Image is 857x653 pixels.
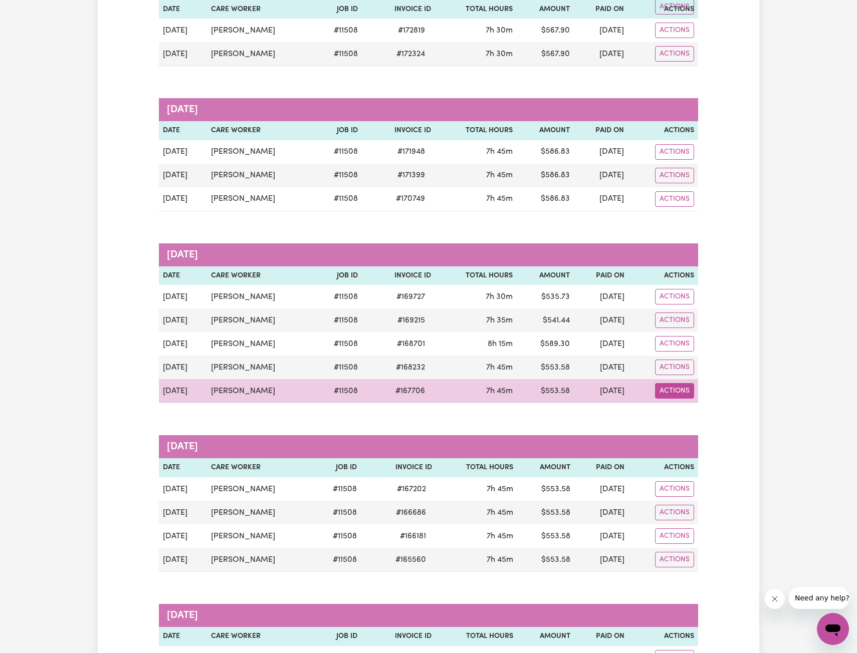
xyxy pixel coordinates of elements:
td: [DATE] [159,308,207,332]
th: Actions [628,121,698,140]
th: Care Worker [207,266,314,285]
span: # 167202 [391,483,432,495]
td: [PERSON_NAME] [207,379,314,403]
td: [DATE] [574,477,628,501]
span: # 171948 [391,146,431,158]
td: [DATE] [159,501,207,524]
span: 7 hours 45 minutes [487,556,513,564]
td: [PERSON_NAME] [207,501,314,524]
th: Job ID [314,458,361,477]
td: # 11508 [314,164,362,187]
td: $ 553.58 [517,548,574,572]
th: Amount [517,121,574,140]
button: Actions [655,383,694,399]
button: Actions [655,336,694,352]
span: 7 hours 45 minutes [487,485,513,493]
caption: [DATE] [159,604,698,627]
td: $ 553.58 [517,379,574,403]
td: [PERSON_NAME] [207,308,314,332]
span: # 166686 [390,507,432,519]
td: [DATE] [574,164,628,187]
td: [PERSON_NAME] [207,524,314,548]
td: # 11508 [314,285,362,308]
td: $ 553.58 [517,501,574,524]
td: $ 567.90 [517,42,574,66]
th: Amount [517,266,574,285]
caption: [DATE] [159,435,698,458]
td: [DATE] [574,187,628,211]
span: # 167706 [389,385,431,397]
td: [DATE] [574,308,628,332]
th: Amount [517,627,574,646]
th: Job ID [314,121,362,140]
th: Date [159,121,207,140]
th: Paid On [574,266,628,285]
th: Actions [628,266,698,285]
td: [DATE] [159,19,207,42]
td: [PERSON_NAME] [207,42,314,66]
span: # 165560 [389,554,432,566]
span: 7 hours 30 minutes [486,293,513,301]
span: # 172819 [392,25,431,37]
td: [DATE] [574,332,628,356]
button: Actions [655,23,694,38]
td: # 11508 [314,477,361,501]
td: $ 541.44 [517,308,574,332]
td: [PERSON_NAME] [207,164,314,187]
td: [DATE] [574,356,628,379]
td: [DATE] [574,501,628,524]
td: [DATE] [574,19,628,42]
span: # 171399 [391,169,431,181]
td: [DATE] [159,187,207,211]
span: # 168701 [391,338,431,350]
iframe: Message from company [789,587,849,609]
span: # 172324 [390,48,431,60]
span: Need any help? [6,7,61,15]
span: # 169727 [390,291,431,303]
th: Paid On [574,458,628,477]
td: [DATE] [574,379,628,403]
td: $ 553.58 [517,477,574,501]
td: [PERSON_NAME] [207,356,314,379]
th: Care Worker [207,121,314,140]
th: Total Hours [436,627,517,646]
button: Actions [655,528,694,544]
th: Invoice ID [362,121,435,140]
th: Actions [628,627,698,646]
span: 7 hours 45 minutes [486,364,513,372]
td: [DATE] [574,42,628,66]
iframe: Button to launch messaging window [817,613,849,645]
td: [DATE] [159,379,207,403]
th: Paid On [574,121,628,140]
th: Total Hours [435,121,517,140]
th: Amount [517,458,574,477]
td: [DATE] [159,42,207,66]
td: [DATE] [159,285,207,308]
td: $ 567.90 [517,19,574,42]
button: Actions [655,144,694,160]
iframe: Close message [765,589,785,609]
th: Job ID [314,266,362,285]
button: Actions [655,481,694,497]
th: Job ID [314,627,361,646]
td: $ 553.58 [517,524,574,548]
span: 7 hours 45 minutes [487,532,513,540]
td: # 11508 [314,140,362,164]
th: Care Worker [207,627,314,646]
span: 7 hours 45 minutes [486,171,513,179]
td: [DATE] [159,524,207,548]
th: Date [159,627,207,646]
td: # 11508 [314,19,362,42]
caption: [DATE] [159,98,698,121]
td: $ 589.30 [517,332,574,356]
td: [PERSON_NAME] [207,332,314,356]
span: # 170749 [390,193,431,205]
span: 8 hours 15 minutes [488,340,513,348]
td: # 11508 [314,332,362,356]
td: $ 586.83 [517,187,574,211]
td: [DATE] [159,477,207,501]
td: [DATE] [574,285,628,308]
th: Date [159,458,207,477]
td: # 11508 [314,379,362,403]
span: # 168232 [390,362,431,374]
